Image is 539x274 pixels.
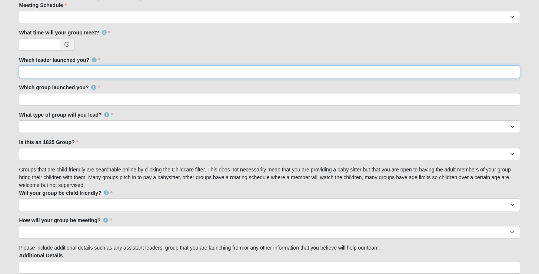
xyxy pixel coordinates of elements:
label: What time will your group meet? [19,29,110,36]
label: Will your group be child friendly? [19,189,112,197]
label: Meeting Schedule [19,1,67,9]
label: Which group launched you? [19,84,100,91]
label: Additional Details [19,252,63,259]
label: Which leader launched you? [19,56,100,64]
label: How will your group be meeting? [19,217,112,224]
label: What type of group will you lead? [19,111,113,118]
label: Is this an 1825 Group? [19,138,78,146]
